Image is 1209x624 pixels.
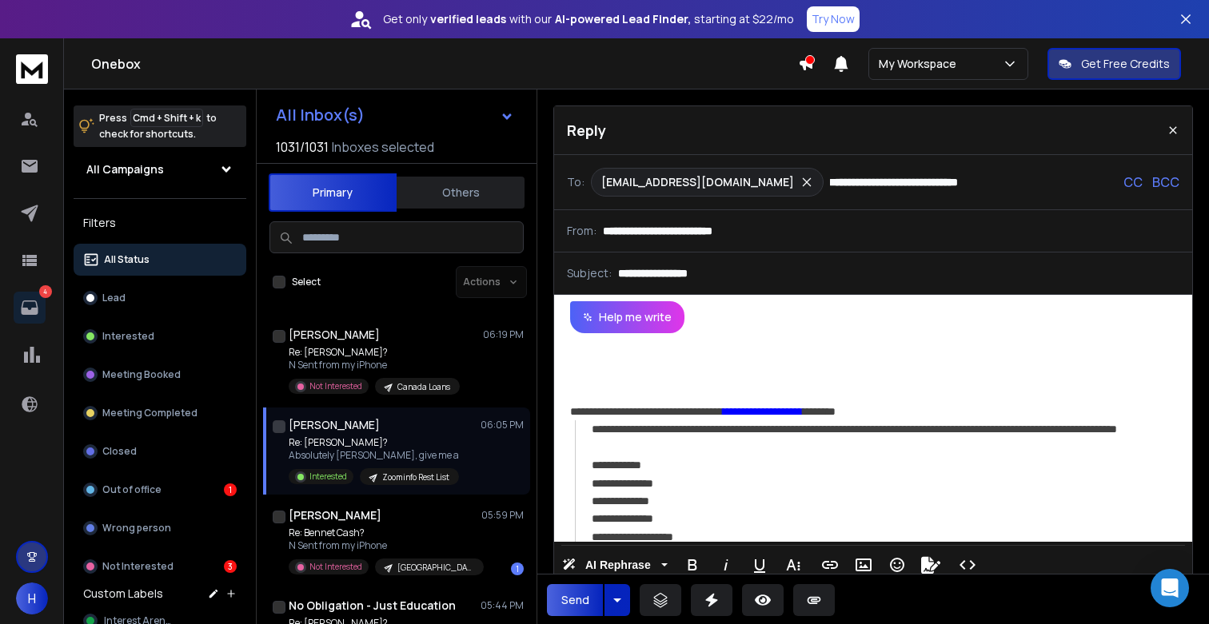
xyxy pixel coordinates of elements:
[601,174,794,190] p: [EMAIL_ADDRESS][DOMAIN_NAME]
[289,359,460,372] p: N Sent from my iPhone
[812,11,855,27] p: Try Now
[567,174,585,190] p: To:
[332,137,434,157] h3: Inboxes selected
[102,368,181,381] p: Meeting Booked
[91,54,798,74] h1: Onebox
[397,562,474,574] p: [GEOGRAPHIC_DATA] + US Loans
[778,549,808,581] button: More Text
[1151,569,1189,607] div: Open Intercom Messenger
[582,558,654,572] span: AI Rephrase
[1047,48,1181,80] button: Get Free Credits
[289,527,481,539] p: Re: Bennet Cash?
[309,380,362,392] p: Not Interested
[289,598,456,614] h1: No Obligation - Just Education
[289,449,459,462] p: Absolutely [PERSON_NAME], give me a
[102,522,171,535] p: Wrong person
[39,285,52,298] p: 4
[567,119,606,141] p: Reply
[104,253,150,266] p: All Status
[289,346,460,359] p: Re: [PERSON_NAME]?
[74,320,246,352] button: Interested
[1123,173,1143,192] p: CC
[276,137,329,157] span: 1031 / 1031
[263,99,527,131] button: All Inbox(s)
[1152,173,1179,192] p: BCC
[382,471,449,483] p: Zoominfo Rest List
[74,359,246,391] button: Meeting Booked
[848,549,879,581] button: Insert Image (⌘P)
[289,507,381,523] h1: [PERSON_NAME]
[1081,56,1170,72] p: Get Free Credits
[916,549,946,581] button: Signature
[879,56,963,72] p: My Workspace
[397,175,525,210] button: Others
[102,407,198,419] p: Meeting Completed
[309,471,347,483] p: Interested
[481,509,524,522] p: 05:59 PM
[430,11,506,27] strong: verified leads
[16,54,48,84] img: logo
[16,582,48,614] button: H
[807,6,860,32] button: Try Now
[224,483,237,496] div: 1
[292,276,321,288] label: Select
[74,474,246,506] button: Out of office1
[483,328,524,341] p: 06:19 PM
[74,244,246,276] button: All Status
[102,560,174,573] p: Not Interested
[224,560,237,573] div: 3
[276,107,365,123] h1: All Inbox(s)
[289,436,459,449] p: Re: [PERSON_NAME]?
[130,109,203,127] span: Cmd + Shift + k
[99,110,217,142] p: Press to check for shortcuts.
[74,512,246,544] button: Wrong person
[481,599,524,612] p: 05:44 PM
[289,327,380,343] h1: [PERSON_NAME]
[83,586,163,602] h3: Custom Labels
[952,549,983,581] button: Code View
[14,292,46,324] a: 4
[102,483,162,496] p: Out of office
[555,11,691,27] strong: AI-powered Lead Finder,
[102,445,137,458] p: Closed
[269,173,397,212] button: Primary
[74,435,246,467] button: Closed
[102,292,126,304] p: Lead
[289,539,481,552] p: N Sent from my iPhone
[309,561,362,573] p: Not Interested
[547,584,603,616] button: Send
[74,550,246,582] button: Not Interested3
[74,282,246,314] button: Lead
[397,381,450,393] p: Canada Loans
[570,301,684,333] button: Help me write
[481,419,524,431] p: 06:05 PM
[711,549,741,581] button: Italic (⌘I)
[383,11,794,27] p: Get only with our starting at $22/mo
[102,330,154,343] p: Interested
[815,549,845,581] button: Insert Link (⌘K)
[74,397,246,429] button: Meeting Completed
[74,153,246,185] button: All Campaigns
[74,212,246,234] h3: Filters
[567,223,597,239] p: From:
[677,549,708,581] button: Bold (⌘B)
[289,417,380,433] h1: [PERSON_NAME]
[559,549,671,581] button: AI Rephrase
[744,549,775,581] button: Underline (⌘U)
[882,549,912,581] button: Emoticons
[86,161,164,177] h1: All Campaigns
[511,562,524,575] div: 1
[567,265,612,281] p: Subject:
